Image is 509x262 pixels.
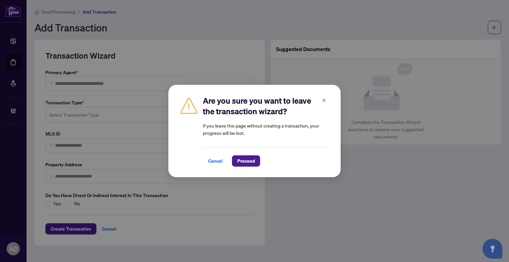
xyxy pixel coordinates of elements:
[237,156,255,166] span: Proceed
[322,98,326,103] span: close
[208,156,223,166] span: Cancel
[203,95,330,117] h2: Are you sure you want to leave the transaction wizard?
[232,155,260,167] button: Proceed
[203,155,228,167] button: Cancel
[203,122,330,136] article: If you leave this page without creating a transaction, your progress will be lost.
[482,239,502,259] button: Open asap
